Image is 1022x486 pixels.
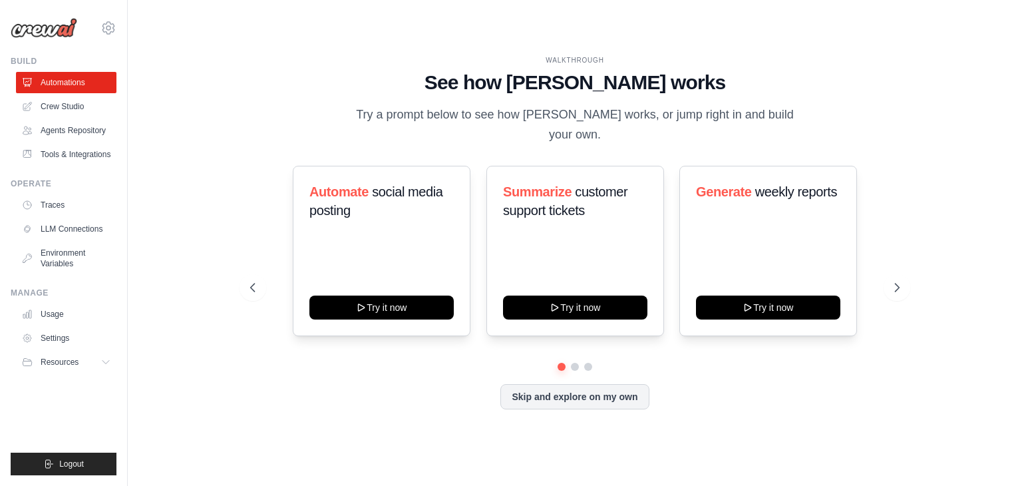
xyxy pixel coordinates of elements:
a: Automations [16,72,116,93]
a: Agents Repository [16,120,116,141]
span: Generate [696,184,752,199]
div: Operate [11,178,116,189]
span: Logout [59,459,84,469]
div: Manage [11,288,116,298]
button: Try it now [696,296,840,320]
h1: See how [PERSON_NAME] works [250,71,900,95]
a: LLM Connections [16,218,116,240]
div: WALKTHROUGH [250,55,900,65]
button: Skip and explore on my own [500,384,649,409]
a: Tools & Integrations [16,144,116,165]
div: Build [11,56,116,67]
a: Usage [16,304,116,325]
a: Settings [16,328,116,349]
a: Traces [16,194,116,216]
span: Resources [41,357,79,367]
a: Crew Studio [16,96,116,117]
a: Environment Variables [16,242,116,274]
span: customer support tickets [503,184,627,218]
button: Logout [11,453,116,475]
span: Automate [309,184,369,199]
span: Summarize [503,184,572,199]
span: weekly reports [755,184,837,199]
p: Try a prompt below to see how [PERSON_NAME] works, or jump right in and build your own. [351,105,798,144]
img: Logo [11,18,77,38]
button: Try it now [503,296,647,320]
span: social media posting [309,184,443,218]
button: Try it now [309,296,454,320]
button: Resources [16,352,116,373]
